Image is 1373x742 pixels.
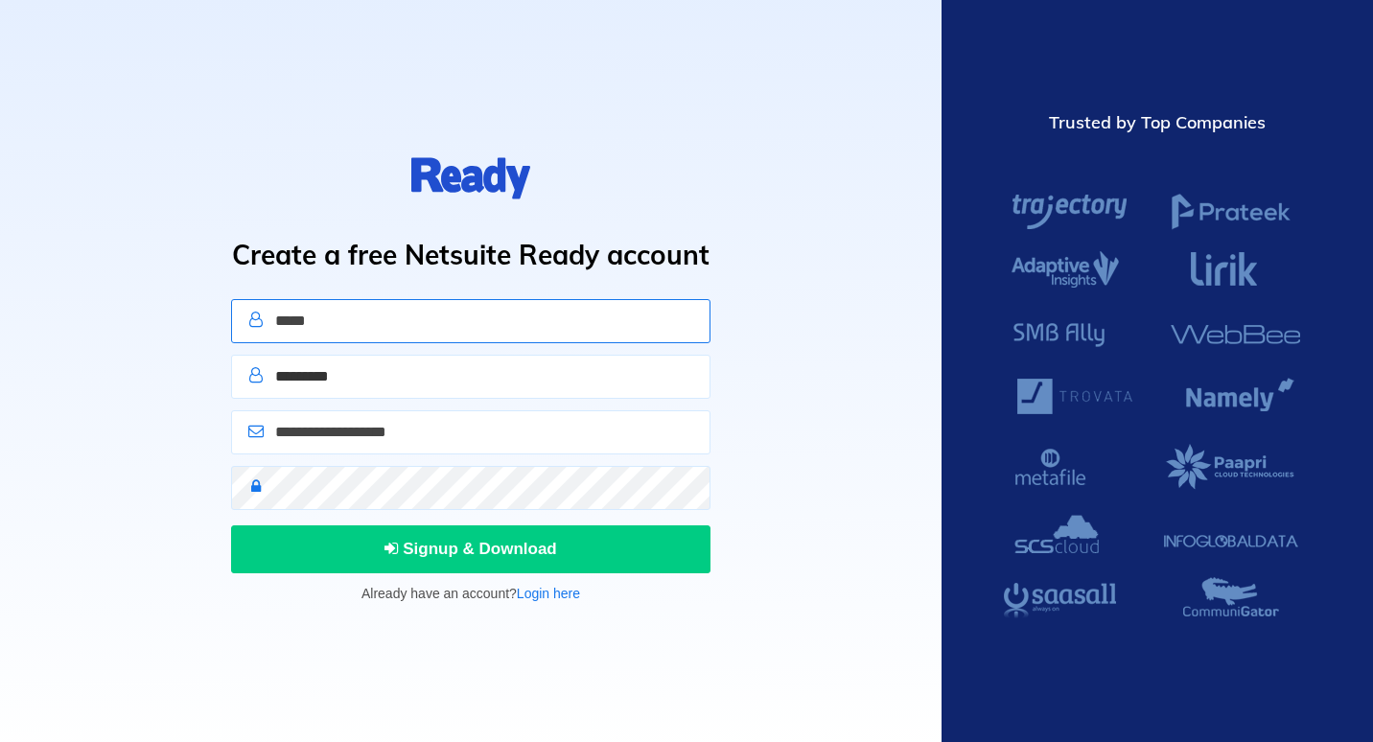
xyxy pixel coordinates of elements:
[224,235,717,275] h1: Create a free Netsuite Ready account
[517,586,580,601] a: Login here
[990,110,1325,135] div: Trusted by Top Companies
[231,583,710,604] p: Already have an account?
[231,525,710,573] button: Signup & Download
[411,152,530,204] img: logo
[990,169,1325,632] img: Netsuite Ready Customers
[384,540,557,558] span: Signup & Download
